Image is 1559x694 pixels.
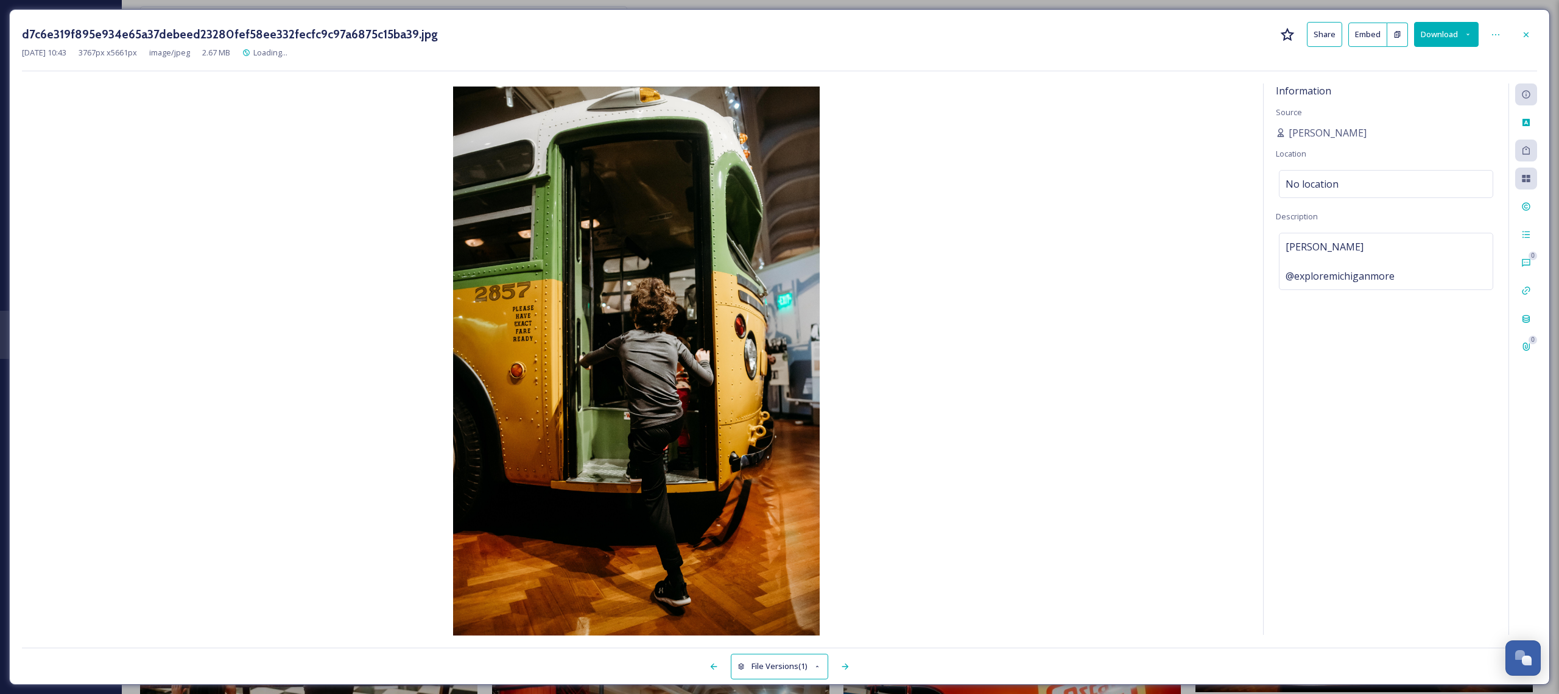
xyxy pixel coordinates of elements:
span: Loading... [253,47,287,58]
span: 2.67 MB [202,47,230,58]
img: d7c6e319f895e934e65a37debeed23280fef58ee332fecfc9c97a6875c15ba39.jpg [22,87,1251,638]
span: [PERSON_NAME] @exploremichiganmore [1286,239,1395,283]
span: Description [1276,211,1318,222]
h3: d7c6e319f895e934e65a37debeed23280fef58ee332fecfc9c97a6875c15ba39.jpg [22,26,438,43]
span: [DATE] 10:43 [22,47,66,58]
span: [PERSON_NAME] [1289,126,1367,140]
span: Source [1276,107,1302,118]
span: No location [1286,177,1339,191]
button: Open Chat [1505,640,1541,676]
div: 0 [1529,252,1537,260]
span: Information [1276,84,1331,97]
button: Share [1307,22,1342,47]
span: 3767 px x 5661 px [79,47,137,58]
div: 0 [1529,336,1537,344]
button: Download [1414,22,1479,47]
span: image/jpeg [149,47,190,58]
button: File Versions(1) [731,654,828,679]
span: Location [1276,148,1306,159]
button: Embed [1348,23,1387,47]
